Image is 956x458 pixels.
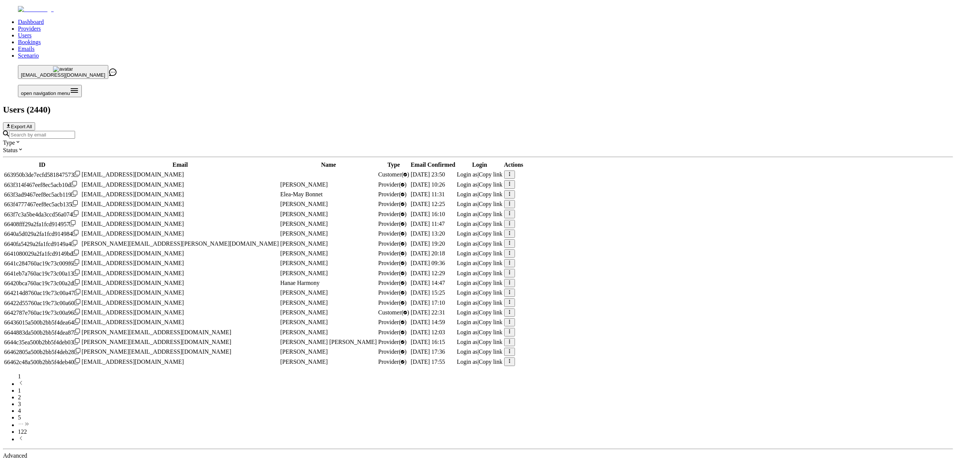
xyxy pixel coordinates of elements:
span: open navigation menu [21,90,70,96]
a: Scenario [18,52,39,59]
span: validated [378,240,407,247]
span: [PERSON_NAME][EMAIL_ADDRESS][DOMAIN_NAME] [82,339,232,345]
span: validated [378,359,407,365]
span: [PERSON_NAME][EMAIL_ADDRESS][DOMAIN_NAME] [82,348,232,355]
span: validated [378,260,407,266]
li: pagination item 3 [18,401,953,408]
div: Click to copy [4,299,80,307]
div: | [457,171,502,178]
span: Login as [457,319,478,325]
div: | [457,299,502,306]
span: [EMAIL_ADDRESS][DOMAIN_NAME] [82,250,184,256]
li: pagination item 2 [18,394,953,401]
span: [PERSON_NAME] [280,289,328,296]
nav: pagination navigation [3,373,953,443]
img: Fluum Logo [18,6,54,13]
th: Name [280,161,377,169]
span: [PERSON_NAME] [280,211,328,217]
span: Copy link [479,221,503,227]
span: validated [378,171,409,178]
div: Click to copy [4,259,80,267]
span: [PERSON_NAME] [280,329,328,335]
span: [EMAIL_ADDRESS][DOMAIN_NAME] [82,171,184,178]
span: Copy link [479,289,503,296]
span: Hanae Harmony [280,280,320,286]
span: Login as [457,191,478,197]
div: Click to copy [4,240,80,248]
span: Copy link [479,230,503,237]
span: validated [378,339,407,345]
div: | [457,240,502,247]
span: [DATE] 14:59 [411,319,445,325]
span: validated [378,348,407,355]
span: [DATE] 11:31 [411,191,445,197]
div: Click to copy [4,309,80,316]
span: [PERSON_NAME][EMAIL_ADDRESS][DOMAIN_NAME] [82,329,232,335]
li: pagination item 5 [18,414,953,421]
div: Click to copy [4,181,80,188]
button: Export All [3,122,35,130]
span: [DATE] 19:20 [411,240,445,247]
span: Login as [457,270,478,276]
div: Click to copy [4,358,80,366]
span: [EMAIL_ADDRESS][DOMAIN_NAME] [82,191,184,197]
span: [DATE] 14:47 [411,280,445,286]
div: Click to copy [4,250,80,257]
div: | [457,280,502,286]
a: Users [18,32,31,39]
input: Search by email [9,131,75,139]
div: Status [3,146,953,154]
span: Login as [457,348,478,355]
span: Copy link [479,359,503,365]
span: [EMAIL_ADDRESS][DOMAIN_NAME] [82,211,184,217]
div: Click to copy [4,289,80,296]
a: Emails [18,46,34,52]
div: | [457,359,502,365]
span: [EMAIL_ADDRESS][DOMAIN_NAME] [82,201,184,207]
div: | [457,250,502,257]
span: [DATE] 16:15 [411,339,445,345]
div: | [457,319,502,326]
span: validated [378,221,407,227]
span: Login as [457,201,478,207]
li: pagination item 1 active [18,387,953,394]
img: avatar [53,66,73,72]
span: validated [378,191,407,197]
span: validated [378,289,407,296]
span: [DATE] 16:10 [411,211,445,217]
span: [PERSON_NAME] [PERSON_NAME] [280,339,377,345]
li: previous page button [18,380,953,387]
span: validated [378,270,407,276]
span: [PERSON_NAME] [280,240,328,247]
span: Login as [457,181,478,188]
span: Copy link [479,191,503,197]
span: [DATE] 17:36 [411,348,445,355]
div: Click to copy [4,329,80,336]
div: Click to copy [4,338,80,346]
span: validated [378,250,407,256]
div: Click to copy [4,220,80,228]
span: [EMAIL_ADDRESS][DOMAIN_NAME] [82,299,184,306]
span: Elea-May Bonnet [280,191,323,197]
div: Click to copy [4,319,80,326]
div: | [457,201,502,208]
span: Login as [457,230,478,237]
div: Type [3,139,953,146]
div: | [457,191,502,198]
li: pagination item 122 [18,428,953,435]
span: [PERSON_NAME] [280,319,328,325]
span: validated [378,319,407,325]
span: validated [378,181,407,188]
span: [PERSON_NAME] [280,221,328,227]
a: Providers [18,25,41,32]
li: next page button [18,435,953,443]
h2: Users ( 2440 ) [3,105,953,115]
div: | [457,348,502,355]
div: | [457,230,502,237]
span: Login as [457,211,478,217]
span: [DATE] 12:29 [411,270,445,276]
span: Login as [457,329,478,335]
span: [DATE] 23:50 [411,171,445,178]
span: [DATE] 12:03 [411,329,445,335]
span: [EMAIL_ADDRESS][DOMAIN_NAME] [82,289,184,296]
